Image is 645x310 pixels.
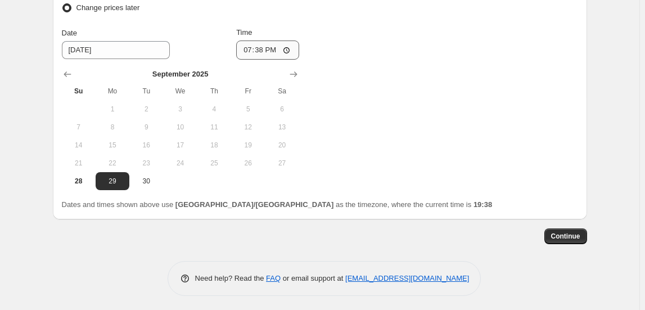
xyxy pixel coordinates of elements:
[231,82,265,100] th: Friday
[134,141,159,150] span: 16
[231,100,265,118] button: Friday September 5 2025
[100,159,125,168] span: 22
[163,154,197,172] button: Wednesday September 24 2025
[265,136,299,154] button: Saturday September 20 2025
[96,82,129,100] th: Monday
[269,105,294,114] span: 6
[66,141,91,150] span: 14
[96,100,129,118] button: Monday September 1 2025
[231,118,265,136] button: Friday September 12 2025
[163,136,197,154] button: Wednesday September 17 2025
[62,136,96,154] button: Sunday September 14 2025
[269,141,294,150] span: 20
[236,41,299,60] input: 12:00
[195,274,267,282] span: Need help? Read the
[202,87,227,96] span: Th
[76,3,140,12] span: Change prices later
[66,123,91,132] span: 7
[168,141,192,150] span: 17
[236,87,260,96] span: Fr
[62,172,96,190] button: Today Sunday September 28 2025
[96,136,129,154] button: Monday September 15 2025
[236,159,260,168] span: 26
[163,100,197,118] button: Wednesday September 3 2025
[168,87,192,96] span: We
[544,228,587,244] button: Continue
[66,87,91,96] span: Su
[62,82,96,100] th: Sunday
[96,118,129,136] button: Monday September 8 2025
[281,274,345,282] span: or email support at
[100,105,125,114] span: 1
[265,154,299,172] button: Saturday September 27 2025
[202,123,227,132] span: 11
[197,154,231,172] button: Thursday September 25 2025
[231,136,265,154] button: Friday September 19 2025
[134,87,159,96] span: Tu
[197,136,231,154] button: Thursday September 18 2025
[60,66,75,82] button: Show previous month, August 2025
[129,154,163,172] button: Tuesday September 23 2025
[100,87,125,96] span: Mo
[96,154,129,172] button: Monday September 22 2025
[100,177,125,186] span: 29
[265,100,299,118] button: Saturday September 6 2025
[236,105,260,114] span: 5
[129,82,163,100] th: Tuesday
[551,232,580,241] span: Continue
[62,200,493,209] span: Dates and times shown above use as the timezone, where the current time is
[134,159,159,168] span: 23
[62,118,96,136] button: Sunday September 7 2025
[231,154,265,172] button: Friday September 26 2025
[473,200,492,209] b: 19:38
[197,82,231,100] th: Thursday
[345,274,469,282] a: [EMAIL_ADDRESS][DOMAIN_NAME]
[129,100,163,118] button: Tuesday September 2 2025
[163,118,197,136] button: Wednesday September 10 2025
[202,159,227,168] span: 25
[269,87,294,96] span: Sa
[134,123,159,132] span: 9
[286,66,301,82] button: Show next month, October 2025
[129,172,163,190] button: Tuesday September 30 2025
[129,136,163,154] button: Tuesday September 16 2025
[100,141,125,150] span: 15
[66,159,91,168] span: 21
[168,159,192,168] span: 24
[168,105,192,114] span: 3
[202,141,227,150] span: 18
[269,123,294,132] span: 13
[62,41,170,59] input: 9/28/2025
[269,159,294,168] span: 27
[197,118,231,136] button: Thursday September 11 2025
[236,28,252,37] span: Time
[134,105,159,114] span: 2
[168,123,192,132] span: 10
[100,123,125,132] span: 8
[129,118,163,136] button: Tuesday September 9 2025
[236,141,260,150] span: 19
[265,118,299,136] button: Saturday September 13 2025
[175,200,333,209] b: [GEOGRAPHIC_DATA]/[GEOGRAPHIC_DATA]
[202,105,227,114] span: 4
[236,123,260,132] span: 12
[134,177,159,186] span: 30
[62,29,77,37] span: Date
[96,172,129,190] button: Monday September 29 2025
[266,274,281,282] a: FAQ
[66,177,91,186] span: 28
[265,82,299,100] th: Saturday
[197,100,231,118] button: Thursday September 4 2025
[62,154,96,172] button: Sunday September 21 2025
[163,82,197,100] th: Wednesday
